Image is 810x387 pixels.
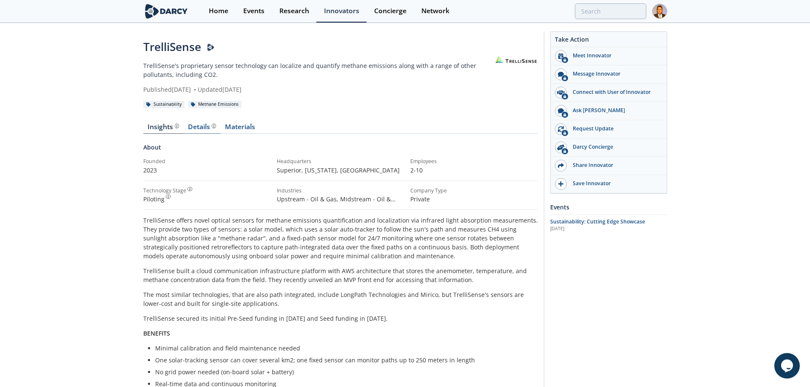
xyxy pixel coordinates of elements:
[324,8,359,14] div: Innovators
[221,124,260,134] a: Materials
[567,88,662,96] div: Connect with User of Innovator
[551,35,667,47] div: Take Action
[567,70,662,78] div: Message Innovator
[143,266,538,284] p: TrelliSense built a cloud communication infrastructure platform with AWS architecture that stores...
[143,195,271,203] div: Piloting
[184,124,221,134] a: Details
[774,353,801,379] iframe: chat widget
[277,158,404,165] div: Headquarters
[175,124,179,128] img: information.svg
[567,180,662,187] div: Save Innovator
[193,85,198,93] span: •
[567,107,662,114] div: Ask [PERSON_NAME]
[567,143,662,151] div: Darcy Concierge
[143,166,271,175] p: 2023
[188,101,242,108] div: Methane Emissions
[550,218,667,232] a: Sustainability: Cutting Edge Showcase [DATE]
[143,85,495,94] div: Published [DATE] Updated [DATE]
[143,314,538,323] p: TrelliSense secured its initial Pre-Seed funding in [DATE] and Seed funding in [DATE].
[207,44,215,51] img: Darcy Presenter
[550,218,645,225] span: Sustainability: Cutting Edge Showcase
[143,158,271,165] div: Founded
[143,39,495,55] div: TrelliSense
[421,8,449,14] div: Network
[575,3,646,19] input: Advanced Search
[166,195,171,199] img: information.svg
[567,125,662,133] div: Request Update
[550,200,667,215] div: Events
[410,166,538,175] p: 2-10
[567,161,662,169] div: Share Innovator
[155,344,532,353] li: Minimal calibration and field maintenance needed
[652,4,667,19] img: Profile
[551,175,667,193] button: Save Innovator
[279,8,309,14] div: Research
[550,226,667,232] div: [DATE]
[374,8,406,14] div: Concierge
[410,195,430,203] span: Private
[243,8,264,14] div: Events
[143,124,184,134] a: Insights
[143,187,186,195] div: Technology Stage
[143,143,538,158] div: About
[212,124,216,128] img: information.svg
[277,195,396,230] span: Upstream - Oil & Gas, Midstream - Oil & Gas, Downstream - Oil & Gas, Agriculture, Power & Utiliti...
[155,367,532,376] li: No grid power needed (on-board solar + battery)
[277,166,404,175] p: Superior, [US_STATE] , [GEOGRAPHIC_DATA]
[410,158,538,165] div: Employees
[143,4,190,19] img: logo-wide.svg
[143,290,538,308] p: The most similar technologies, that are also path integrated, include LongPath Technologies and M...
[143,216,538,260] p: TrelliSense offers novel optical sensors for methane emissions quantification and localization vi...
[188,187,192,192] img: information.svg
[277,187,404,195] div: Industries
[410,187,538,195] div: Company Type
[155,356,532,364] li: One solar-tracking sensor can cover several km2; one fixed sensor can monitor paths up to 250 met...
[143,61,495,79] p: TrelliSense's proprietary sensor technology can localize and quantify methane emissions along wit...
[143,329,170,337] strong: BENEFITS
[209,8,228,14] div: Home
[188,124,216,130] div: Details
[143,101,185,108] div: Sustainability
[148,124,179,130] div: Insights
[567,52,662,59] div: Meet Innovator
